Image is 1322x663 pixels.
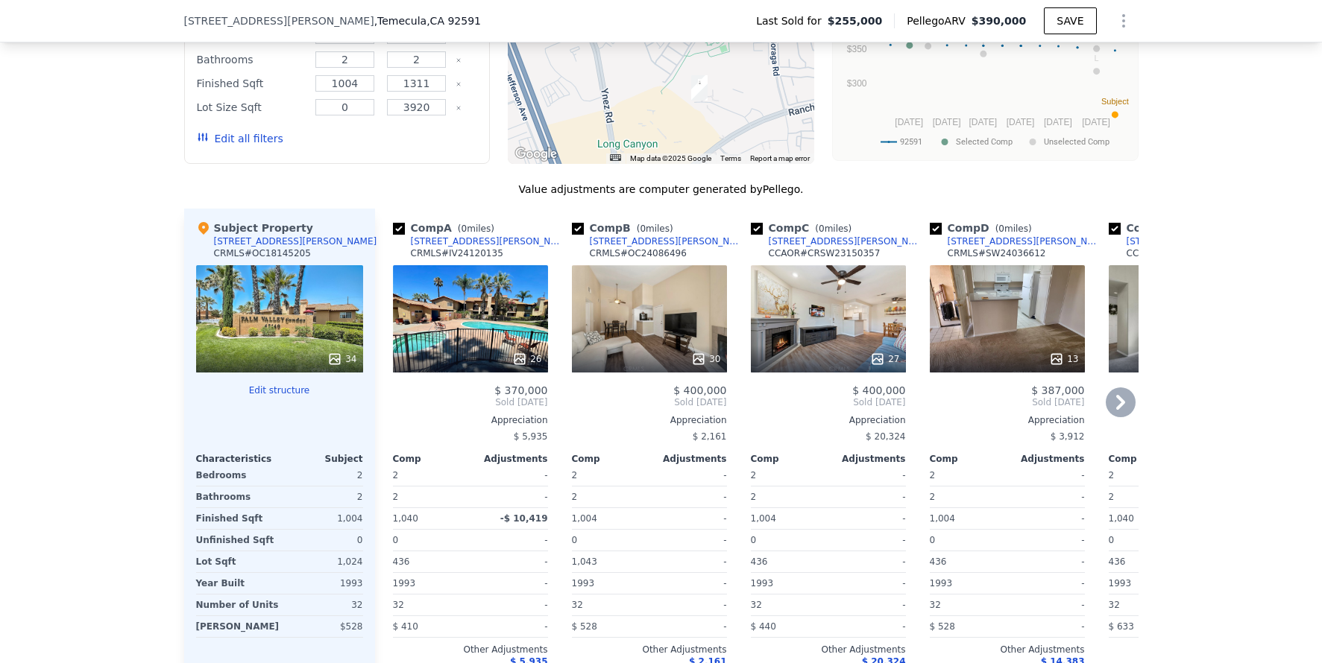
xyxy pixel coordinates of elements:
[930,573,1004,594] div: 1993
[1109,573,1183,594] div: 1993
[184,13,374,28] span: [STREET_ADDRESS][PERSON_NAME]
[411,235,566,247] div: [STREET_ADDRESS][PERSON_NAME]
[572,594,646,615] div: 32
[572,535,578,545] span: 0
[930,221,1038,235] div: Comp D
[769,247,881,259] div: CCAOR # CRSW23150357
[572,621,597,632] span: $ 528
[819,223,825,234] span: 0
[846,44,866,54] text: $350
[720,154,741,162] a: Terms (opens in new tab)
[214,247,311,259] div: CRMLS # OC18145205
[1109,235,1282,247] a: [STREET_ADDRESS][PERSON_NAME]
[948,235,1103,247] div: [STREET_ADDRESS][PERSON_NAME]
[393,221,500,235] div: Comp A
[393,470,399,480] span: 2
[283,465,363,486] div: 2
[1109,470,1115,480] span: 2
[572,644,727,656] div: Other Adjustments
[284,594,362,615] div: 32
[572,573,646,594] div: 1993
[456,57,462,63] button: Clear
[691,352,720,367] div: 30
[831,530,906,551] div: -
[930,556,947,567] span: 436
[930,470,936,480] span: 2
[751,573,825,594] div: 1993
[514,431,548,442] span: $ 5,935
[512,145,561,164] img: Google
[1101,97,1129,106] text: Subject
[751,414,906,426] div: Appreciation
[214,235,377,247] div: [STREET_ADDRESS][PERSON_NAME]
[652,486,727,507] div: -
[1109,414,1264,426] div: Appreciation
[930,453,1007,465] div: Comp
[572,486,646,507] div: 2
[866,431,905,442] span: $ 20,324
[982,37,984,45] text: I
[1109,621,1134,632] span: $ 633
[1109,6,1139,36] button: Show Options
[196,465,277,486] div: Bedrooms
[196,616,280,637] div: [PERSON_NAME]
[283,486,363,507] div: 2
[831,486,906,507] div: -
[948,247,1046,259] div: CRMLS # SW24036612
[1010,594,1085,615] div: -
[196,486,277,507] div: Bathrooms
[590,235,745,247] div: [STREET_ADDRESS][PERSON_NAME]
[1109,486,1183,507] div: 2
[751,556,768,567] span: 436
[411,247,503,259] div: CRMLS # IV24120135
[751,221,858,235] div: Comp C
[852,384,905,396] span: $ 400,000
[184,182,1139,197] div: Value adjustments are computer generated by Pellego .
[1082,117,1110,127] text: [DATE]
[652,508,727,529] div: -
[930,486,1004,507] div: 2
[572,235,745,247] a: [STREET_ADDRESS][PERSON_NAME]
[393,453,470,465] div: Comp
[196,221,313,235] div: Subject Property
[473,530,548,551] div: -
[907,13,972,28] span: Pellego ARV
[1127,247,1237,259] div: CCAOR # CRNDP2502092
[809,223,857,234] span: ( miles)
[393,644,548,656] div: Other Adjustments
[652,551,727,572] div: -
[751,513,776,524] span: 1,004
[494,384,547,396] span: $ 370,000
[1043,117,1071,127] text: [DATE]
[572,221,679,235] div: Comp B
[393,486,468,507] div: 2
[1044,137,1109,147] text: Unselected Comp
[285,616,362,637] div: $528
[1010,551,1085,572] div: -
[972,15,1027,27] span: $390,000
[196,551,277,572] div: Lot Sqft
[473,551,548,572] div: -
[473,573,548,594] div: -
[500,513,548,524] span: -$ 10,419
[930,513,955,524] span: 1,004
[870,352,899,367] div: 27
[1109,221,1215,235] div: Comp E
[572,513,597,524] span: 1,004
[1109,513,1134,524] span: 1,040
[196,384,363,396] button: Edit structure
[283,551,363,572] div: 1,024
[327,352,356,367] div: 34
[751,486,825,507] div: 2
[393,556,410,567] span: 436
[572,556,597,567] span: 1,043
[691,75,708,101] div: 42140 Lyndie Ln Unit 26
[1010,465,1085,486] div: -
[900,137,922,147] text: 92591
[393,573,468,594] div: 1993
[895,117,923,127] text: [DATE]
[1109,535,1115,545] span: 0
[572,453,649,465] div: Comp
[196,453,280,465] div: Characteristics
[631,223,679,234] span: ( miles)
